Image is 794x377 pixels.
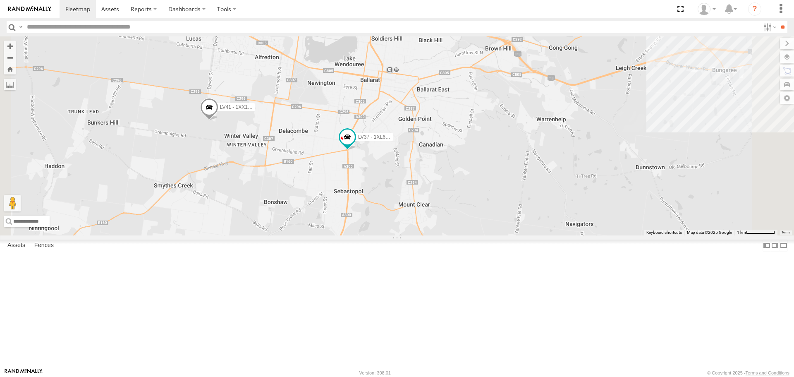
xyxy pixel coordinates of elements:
i: ? [748,2,761,16]
span: 1 km [737,230,746,235]
label: Search Query [17,21,24,33]
span: Map data ©2025 Google [687,230,732,235]
label: Dock Summary Table to the Right [771,240,779,252]
button: Zoom Home [4,63,16,74]
label: Map Settings [780,92,794,104]
button: Zoom out [4,52,16,63]
div: Adam Falloon [695,3,719,15]
img: rand-logo.svg [8,6,51,12]
a: Terms and Conditions [746,370,789,375]
label: Assets [3,240,29,252]
button: Zoom in [4,41,16,52]
label: Fences [30,240,58,252]
span: LV37 - 1XL6RM [358,134,393,140]
a: Terms (opens in new tab) [782,231,790,234]
div: © Copyright 2025 - [707,370,789,375]
div: Version: 308.01 [359,370,391,375]
label: Measure [4,79,16,90]
button: Keyboard shortcuts [646,230,682,235]
a: Visit our Website [5,369,43,377]
span: LV41 - 1XX1AP [220,104,254,110]
button: Drag Pegman onto the map to open Street View [4,195,21,211]
label: Search Filter Options [760,21,778,33]
button: Map scale: 1 km per 66 pixels [734,230,777,235]
label: Dock Summary Table to the Left [763,240,771,252]
label: Hide Summary Table [780,240,788,252]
